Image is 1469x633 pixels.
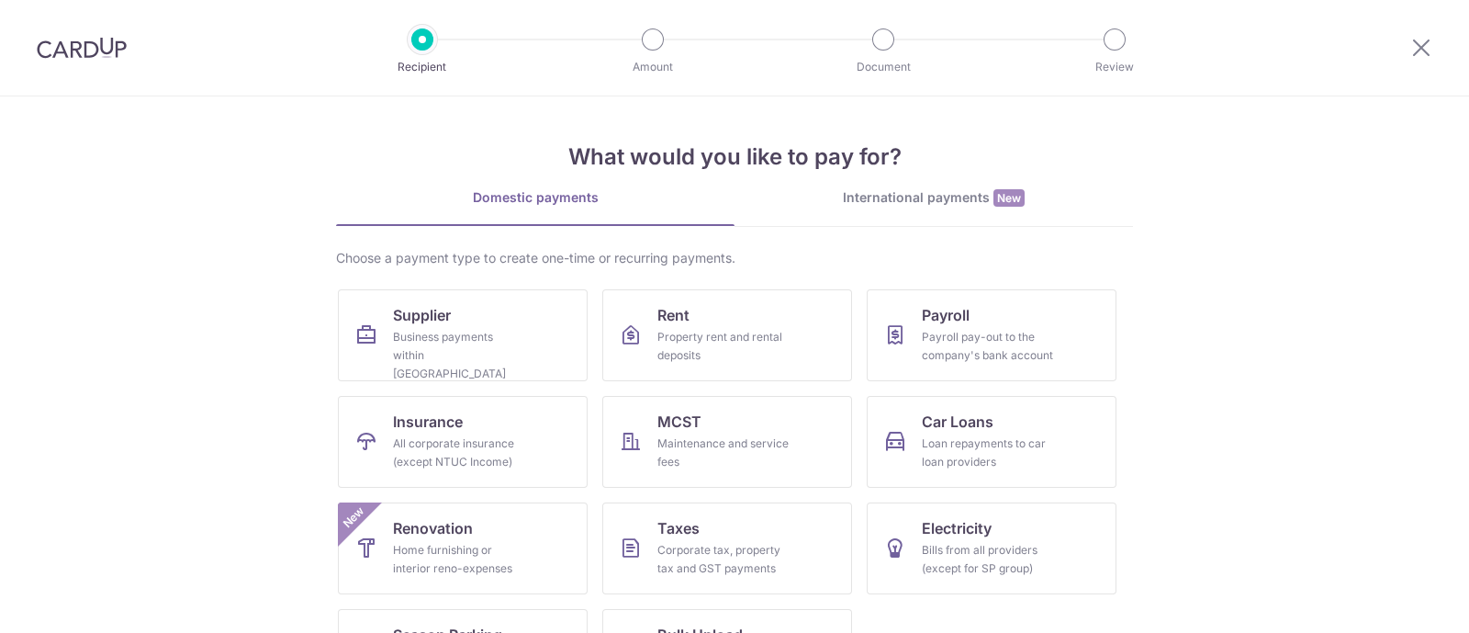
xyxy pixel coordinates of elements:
[336,188,734,207] div: Domestic payments
[657,435,790,471] div: Maintenance and service fees
[339,503,369,533] span: New
[393,304,451,326] span: Supplier
[657,541,790,578] div: Corporate tax, property tax and GST payments
[867,289,1116,381] a: PayrollPayroll pay-out to the company's bank account
[657,411,701,433] span: MCST
[585,58,721,76] p: Amount
[922,517,992,539] span: Electricity
[393,328,525,383] div: Business payments within [GEOGRAPHIC_DATA]
[602,396,852,488] a: MCSTMaintenance and service fees
[657,517,700,539] span: Taxes
[37,37,127,59] img: CardUp
[393,435,525,471] div: All corporate insurance (except NTUC Income)
[336,249,1133,267] div: Choose a payment type to create one-time or recurring payments.
[922,435,1054,471] div: Loan repayments to car loan providers
[657,328,790,365] div: Property rent and rental deposits
[393,517,473,539] span: Renovation
[1047,58,1183,76] p: Review
[354,58,490,76] p: Recipient
[393,411,463,433] span: Insurance
[734,188,1133,208] div: International payments
[922,411,993,433] span: Car Loans
[867,396,1116,488] a: Car LoansLoan repayments to car loan providers
[336,141,1133,174] h4: What would you like to pay for?
[602,503,852,594] a: TaxesCorporate tax, property tax and GST payments
[922,541,1054,578] div: Bills from all providers (except for SP group)
[163,13,200,29] span: Help
[657,304,690,326] span: Rent
[922,304,970,326] span: Payroll
[922,328,1054,365] div: Payroll pay-out to the company's bank account
[338,503,588,594] a: RenovationHome furnishing or interior reno-expensesNew
[815,58,951,76] p: Document
[993,189,1025,207] span: New
[602,289,852,381] a: RentProperty rent and rental deposits
[338,396,588,488] a: InsuranceAll corporate insurance (except NTUC Income)
[41,13,79,29] span: Help
[338,289,588,381] a: SupplierBusiness payments within [GEOGRAPHIC_DATA]
[867,503,1116,594] a: ElectricityBills from all providers (except for SP group)
[393,541,525,578] div: Home furnishing or interior reno-expenses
